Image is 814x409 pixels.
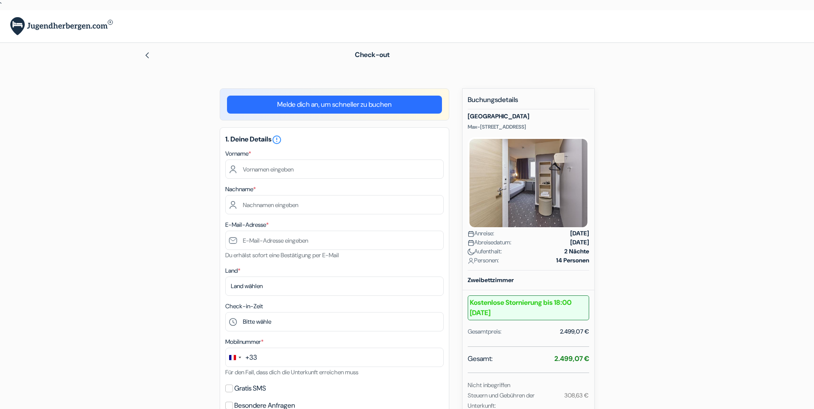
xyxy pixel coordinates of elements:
strong: 14 Personen [556,256,589,265]
p: Max-[STREET_ADDRESS] [468,123,589,130]
div: Gesamtpreis: [468,327,502,336]
span: Personen: [468,256,499,265]
span: Aufenthalt: [468,247,502,256]
strong: 2 Nächte [564,247,589,256]
b: Kostenlose Stornierung bis 18:00 [DATE] [468,295,589,320]
img: user_icon.svg [468,258,474,264]
label: Vorname [225,149,251,158]
img: left_arrow.svg [144,52,151,59]
small: Für den Fall, dass dich die Unterkunft erreichen muss [225,368,358,376]
small: Du erhälst sofort eine Bestätigung per E-Mail [225,251,339,259]
div: +33 [245,352,257,363]
span: Gesamt: [468,354,493,364]
input: E-Mail-Adresse eingeben [225,231,444,250]
img: moon.svg [468,249,474,255]
span: Abreisedatum: [468,238,511,247]
label: Gratis SMS [234,382,266,394]
button: Change country, selected France (+33) [226,348,257,367]
strong: [DATE] [570,238,589,247]
label: Nachname [225,185,256,194]
h5: Buchungsdetails [468,96,589,109]
strong: 2.499,07 € [554,354,589,363]
strong: [DATE] [570,229,589,238]
input: Vornamen eingeben [225,159,444,179]
small: Nicht inbegriffen [468,381,510,389]
img: calendar.svg [468,231,474,237]
span: Anreise: [468,229,494,238]
h5: 1. Deine Details [225,135,444,145]
a: error_outline [272,135,282,144]
h5: [GEOGRAPHIC_DATA] [468,113,589,120]
label: Land [225,266,240,275]
b: Zweibettzimmer [468,276,514,284]
label: Check-in-Zeit [225,302,263,311]
label: E-Mail-Adresse [225,220,269,229]
img: Jugendherbergen.com [10,17,113,36]
div: 2.499,07 € [560,327,589,336]
small: 308,63 € [564,391,589,399]
input: Nachnamen eingeben [225,195,444,214]
span: Check-out [355,50,390,59]
img: calendar.svg [468,240,474,246]
a: Melde dich an, um schneller zu buchen [227,96,442,114]
label: Mobilnummer [225,337,263,346]
i: error_outline [272,135,282,145]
